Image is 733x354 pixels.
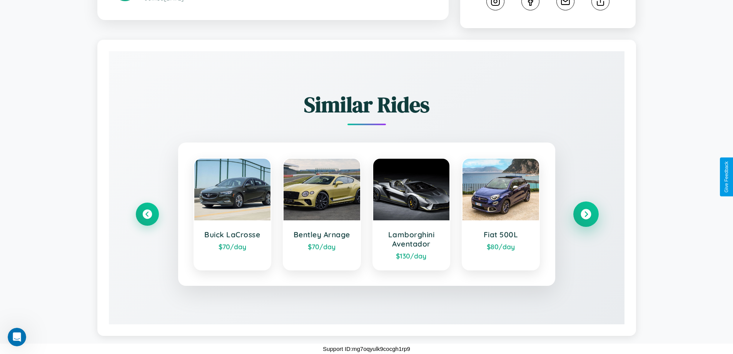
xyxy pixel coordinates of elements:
div: $ 70 /day [291,242,352,251]
a: Lamborghini Aventador$130/day [372,158,451,270]
h2: Similar Rides [136,90,598,119]
div: Give Feedback [724,161,729,193]
a: Bentley Arnage$70/day [283,158,361,270]
p: Support ID: mg7oqyulk9cocgh1rp9 [323,344,410,354]
h3: Bentley Arnage [291,230,352,239]
a: Fiat 500L$80/day [462,158,540,270]
h3: Lamborghini Aventador [381,230,442,248]
h3: Buick LaCrosse [202,230,263,239]
h3: Fiat 500L [470,230,531,239]
div: $ 70 /day [202,242,263,251]
iframe: Intercom live chat [8,328,26,346]
a: Buick LaCrosse$70/day [194,158,272,270]
div: $ 130 /day [381,252,442,260]
div: $ 80 /day [470,242,531,251]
